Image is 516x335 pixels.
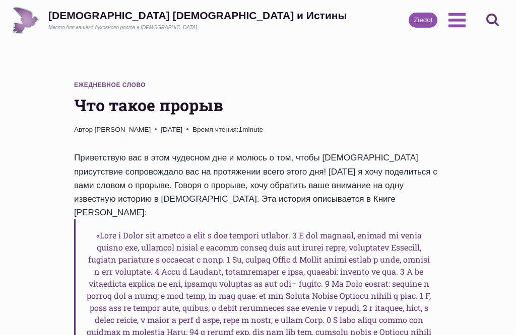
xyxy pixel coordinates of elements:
div: Место для вашего духовного роста в [DEMOGRAPHIC_DATA] [48,24,347,31]
button: Показать форму поиска [481,9,504,32]
span: 1 [192,124,263,135]
time: [DATE] [161,124,182,135]
a: [DEMOGRAPHIC_DATA] [DEMOGRAPHIC_DATA] и ИстиныМесто для вашего духовного роста в [DEMOGRAPHIC_DATA] [12,7,347,34]
span: Время чтения: [192,126,239,133]
button: Открыть меню [442,7,471,33]
span: Автор [74,124,93,135]
div: [DEMOGRAPHIC_DATA] [DEMOGRAPHIC_DATA] и Истины [48,9,347,22]
a: Ziedot [409,13,437,28]
a: Ежедневное слово [74,81,146,89]
a: [PERSON_NAME] [94,126,151,133]
span: minute [242,126,263,133]
img: Draudze Gars un Patiesība [12,7,40,34]
h1: Что такое прорыв [74,93,442,117]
